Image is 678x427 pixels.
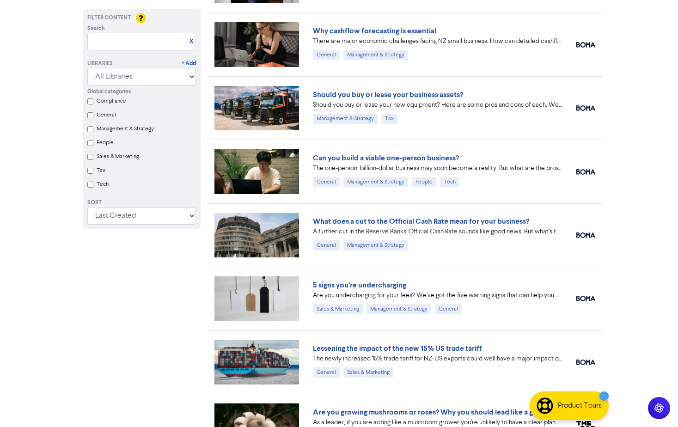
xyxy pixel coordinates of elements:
img: boma_accounting [576,296,595,301]
a: 5 signs you’re undercharging [313,281,406,290]
label: Sales & Marketing [97,152,139,161]
div: Tax [381,114,397,124]
label: Tax [97,166,105,175]
a: + Add [182,60,196,68]
a: Why cashflow forecasting is essential [313,26,436,36]
a: X [189,38,193,45]
div: General [313,50,340,60]
div: General [435,304,462,314]
img: boma [576,232,595,238]
div: Management & Strategy [343,240,408,250]
label: Tech [97,180,109,189]
div: Should you buy or lease your new equipment? Here are some pros and cons of each. We also can revi... [313,100,562,110]
div: Libraries [87,60,113,68]
div: Are you undercharging for your fees? We’ve got the five warning signs that can help you diagnose ... [313,291,562,300]
a: Should you buy or lease your business assets? [313,90,463,99]
div: Management & Strategy [313,114,378,124]
div: Tech [440,177,459,187]
div: General [313,367,340,378]
div: Sales & Marketing [343,367,393,378]
div: General [313,177,340,187]
div: Sales & Marketing [313,304,363,314]
div: A further cut in the Reserve Banks’ Official Cash Rate sounds like good news. But what’s the real... [313,227,562,237]
label: People [97,139,114,147]
img: boma [576,42,595,48]
label: Management & Strategy [97,125,154,133]
label: General [97,111,116,119]
iframe: Chat Widget [632,383,678,427]
div: Sort [87,199,196,207]
span: Search [87,24,105,33]
div: General [313,240,340,250]
img: boma [576,169,595,175]
div: Management & Strategy [343,177,408,187]
div: Management & Strategy [366,304,431,314]
img: boma_accounting [576,105,595,111]
a: Can you build a viable one-person business? [313,153,459,163]
img: boma [576,360,595,365]
a: Are you growing mushrooms or roses? Why you should lead like a gardener, not a grower [313,408,605,417]
a: Lessening the impact of the new 15% US trade tariff [313,344,482,353]
div: People [412,177,436,187]
div: The one-person, billion-dollar business may soon become a reality. But what are the pros and cons... [313,164,562,173]
div: Global categories [87,88,196,96]
label: Compliance [97,97,126,105]
div: There are major economic challenges facing NZ small business. How can detailed cashflow forecasti... [313,37,562,46]
div: The newly increased 15% trade tariff for NZ-US exports could well have a major impact on your mar... [313,354,562,364]
a: What does a cut to the Official Cash Rate mean for your business? [313,217,529,226]
div: Management & Strategy [343,50,408,60]
div: Filter Content [87,14,196,22]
